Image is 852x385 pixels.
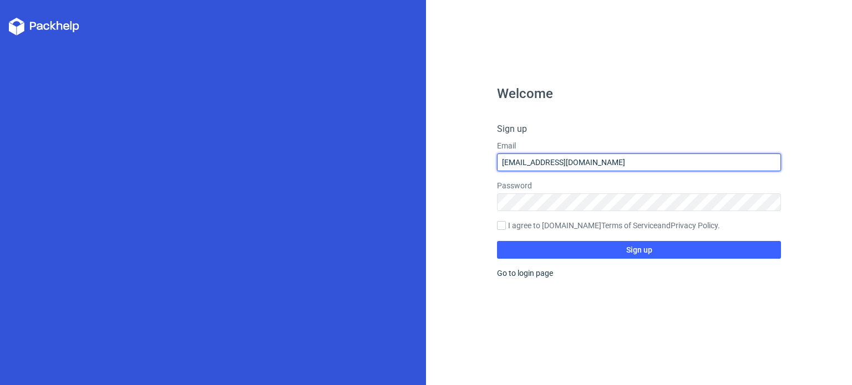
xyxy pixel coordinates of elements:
[626,246,652,254] span: Sign up
[497,87,781,100] h1: Welcome
[497,122,781,136] h4: Sign up
[497,241,781,259] button: Sign up
[601,221,657,230] a: Terms of Service
[497,180,781,191] label: Password
[497,220,781,232] label: I agree to [DOMAIN_NAME] and .
[497,269,553,278] a: Go to login page
[671,221,718,230] a: Privacy Policy
[497,140,781,151] label: Email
